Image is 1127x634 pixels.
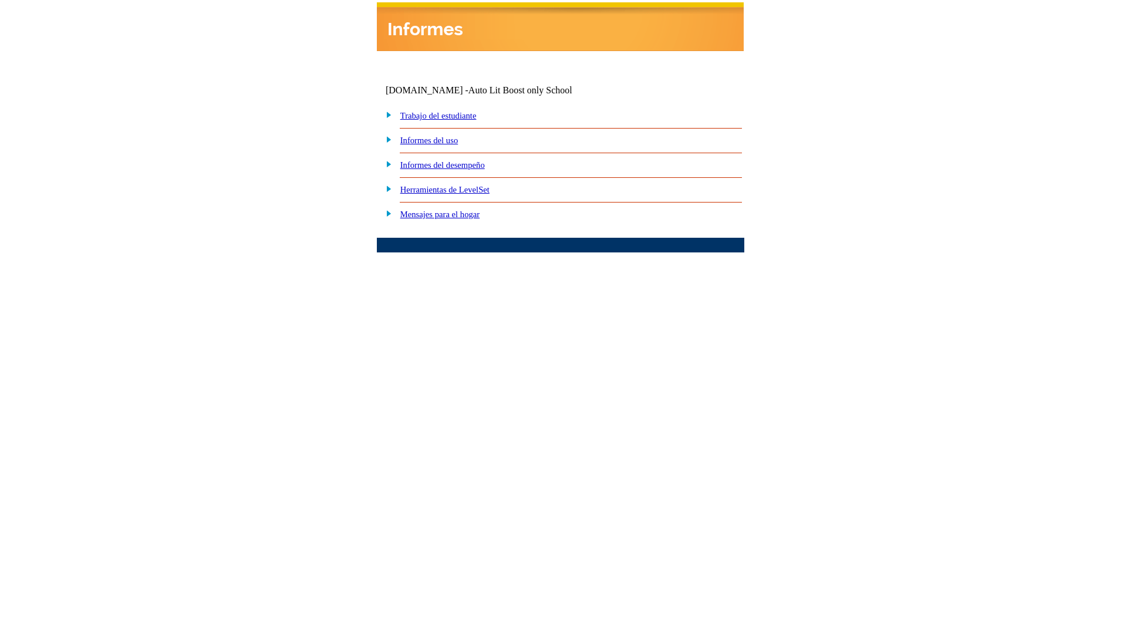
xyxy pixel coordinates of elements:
[380,109,392,120] img: plus.gif
[380,134,392,144] img: plus.gif
[400,210,480,219] a: Mensajes para el hogar
[380,183,392,194] img: plus.gif
[400,136,458,145] a: Informes del uso
[400,185,490,194] a: Herramientas de LevelSet
[386,85,602,96] td: [DOMAIN_NAME] -
[380,158,392,169] img: plus.gif
[468,85,572,95] nobr: Auto Lit Boost only School
[400,160,485,170] a: Informes del desempeño
[380,208,392,218] img: plus.gif
[377,2,744,51] img: header
[400,111,477,120] a: Trabajo del estudiante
